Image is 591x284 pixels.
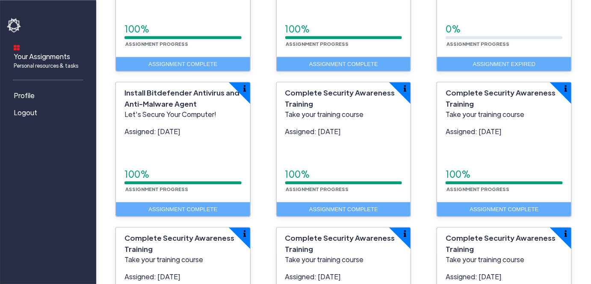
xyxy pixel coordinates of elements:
[404,230,407,237] img: info-icon.svg
[449,191,591,284] iframe: Chat Widget
[7,104,92,121] a: Logout
[124,109,242,120] p: Let's Secure Your Computer!
[285,41,350,47] small: Assignment Progress
[446,167,563,181] div: 100%
[14,90,35,101] span: Profile
[564,85,567,92] img: info-icon.svg
[285,254,402,265] p: Take your training course
[124,233,234,254] span: Complete Security Awareness Training
[124,254,242,265] p: Take your training course
[14,51,78,69] span: Your Assignments
[285,272,402,282] p: Assigned: [DATE]
[243,230,246,237] img: info-icon.svg
[446,88,556,108] span: Complete Security Awareness Training
[285,109,402,120] p: Take your training course
[7,18,22,33] img: havoc-shield-logo-white.png
[446,233,556,254] span: Complete Security Awareness Training
[124,88,239,108] span: Install Bitdefender Antivirus and Anti-Malware Agent
[14,45,20,51] img: dashboard-icon.svg
[124,186,189,192] small: Assignment Progress
[446,186,510,192] small: Assignment Progress
[285,167,402,181] div: 100%
[446,41,510,47] small: Assignment Progress
[446,126,563,137] p: Assigned: [DATE]
[446,272,563,282] p: Assigned: [DATE]
[14,62,78,69] span: Personal resources & tasks
[446,254,563,265] p: Take your training course
[14,108,37,118] span: Logout
[7,39,92,73] a: Your AssignmentsPersonal resources & tasks
[285,22,402,36] div: 100%
[7,87,92,104] a: Profile
[446,22,563,36] div: 0%
[124,22,242,36] div: 100%
[285,88,395,108] span: Complete Security Awareness Training
[285,126,402,137] p: Assigned: [DATE]
[404,85,407,92] img: info-icon.svg
[243,85,246,92] img: info-icon.svg
[285,186,350,192] small: Assignment Progress
[124,167,242,181] div: 100%
[124,272,242,282] p: Assigned: [DATE]
[124,41,189,47] small: Assignment Progress
[285,233,395,254] span: Complete Security Awareness Training
[124,126,242,137] p: Assigned: [DATE]
[446,109,563,120] p: Take your training course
